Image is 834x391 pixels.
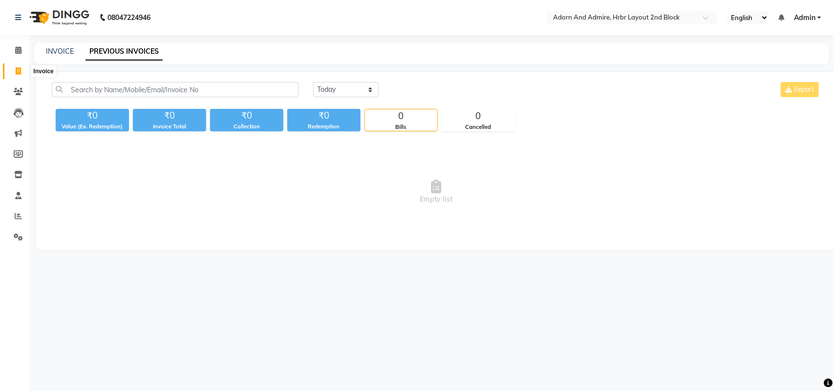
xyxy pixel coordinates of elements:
[86,43,163,61] a: PREVIOUS INVOICES
[287,109,361,123] div: ₹0
[794,13,815,23] span: Admin
[287,123,361,131] div: Redemption
[107,4,150,31] b: 08047224946
[46,47,74,56] a: INVOICE
[133,123,206,131] div: Invoice Total
[210,109,283,123] div: ₹0
[365,109,437,123] div: 0
[52,143,821,241] span: Empty list
[365,123,437,131] div: Bills
[56,109,129,123] div: ₹0
[56,123,129,131] div: Value (Ex. Redemption)
[210,123,283,131] div: Collection
[31,65,56,77] div: Invoice
[133,109,206,123] div: ₹0
[25,4,92,31] img: logo
[52,82,299,97] input: Search by Name/Mobile/Email/Invoice No
[442,123,514,131] div: Cancelled
[442,109,514,123] div: 0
